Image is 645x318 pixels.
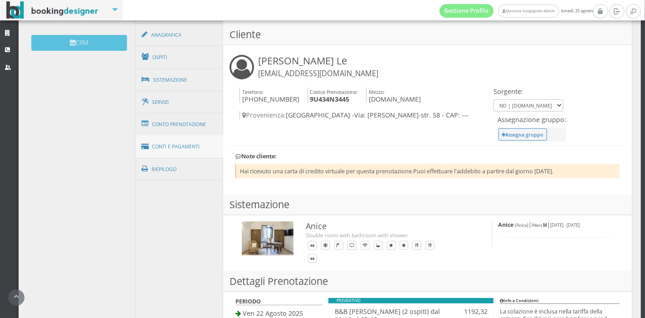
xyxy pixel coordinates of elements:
[459,308,488,315] h4: 1192,32
[243,309,303,318] span: Ven 22 Agosto 2025
[515,222,528,228] small: (Anice)
[136,135,224,158] a: Conti e Pagamenti
[306,231,473,239] div: Double room with bathroom with shower
[532,222,547,228] small: Allest.
[242,221,293,256] img: c61cfc06592711ee9b0b027e0800ecac.jpg
[310,88,358,95] small: Codice Prenotazione:
[543,222,547,228] b: M
[136,45,224,69] a: Ospiti
[366,88,421,103] h4: [DOMAIN_NAME]
[242,111,286,119] span: Provenienza:
[498,221,613,228] h5: | |
[223,195,632,215] h3: Sistemazione
[223,271,632,292] h3: Dettagli Prenotazione
[136,23,224,47] a: Anagrafica
[136,91,224,114] a: Servizi
[550,222,580,228] small: [DATE] - [DATE]
[223,24,632,45] h3: Cliente
[498,128,547,141] button: Assegna gruppo
[136,68,224,92] a: Sistemazione
[31,35,127,51] button: CRM
[494,88,563,95] h4: Sorgente:
[310,95,349,103] b: 9U434N3445
[239,88,299,103] h4: [PHONE_NUMBER]
[306,221,473,231] h3: Anice
[235,164,620,178] li: Hai ricevuto una carta di credito virtuale per questa prenotazione.Puoi effettuare l'addebito a p...
[136,113,224,136] a: Conto Prenotazione
[498,116,566,123] h4: Assegnazione gruppo:
[498,221,513,229] b: Anice
[258,55,378,78] h3: [PERSON_NAME] Le
[136,157,224,181] a: Riepilogo
[239,111,491,119] h4: [GEOGRAPHIC_DATA] -
[258,68,378,78] small: [EMAIL_ADDRESS][DOMAIN_NAME]
[440,4,494,18] a: Gestione Profilo
[242,88,264,95] small: Telefono:
[235,152,277,160] b: Note cliente:
[440,4,593,18] span: lunedì, 25 agosto
[369,88,385,95] small: Mezzo:
[354,111,440,119] span: Via: [PERSON_NAME]-str. 58
[498,5,559,18] a: Masseria Gorgognolo Admin
[500,298,539,303] b: Info e Condizioni:
[6,1,98,19] img: BookingDesigner.com
[442,111,469,119] span: - CAP: ---
[235,298,261,305] b: PERIODO
[328,298,494,304] div: PREVENTIVO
